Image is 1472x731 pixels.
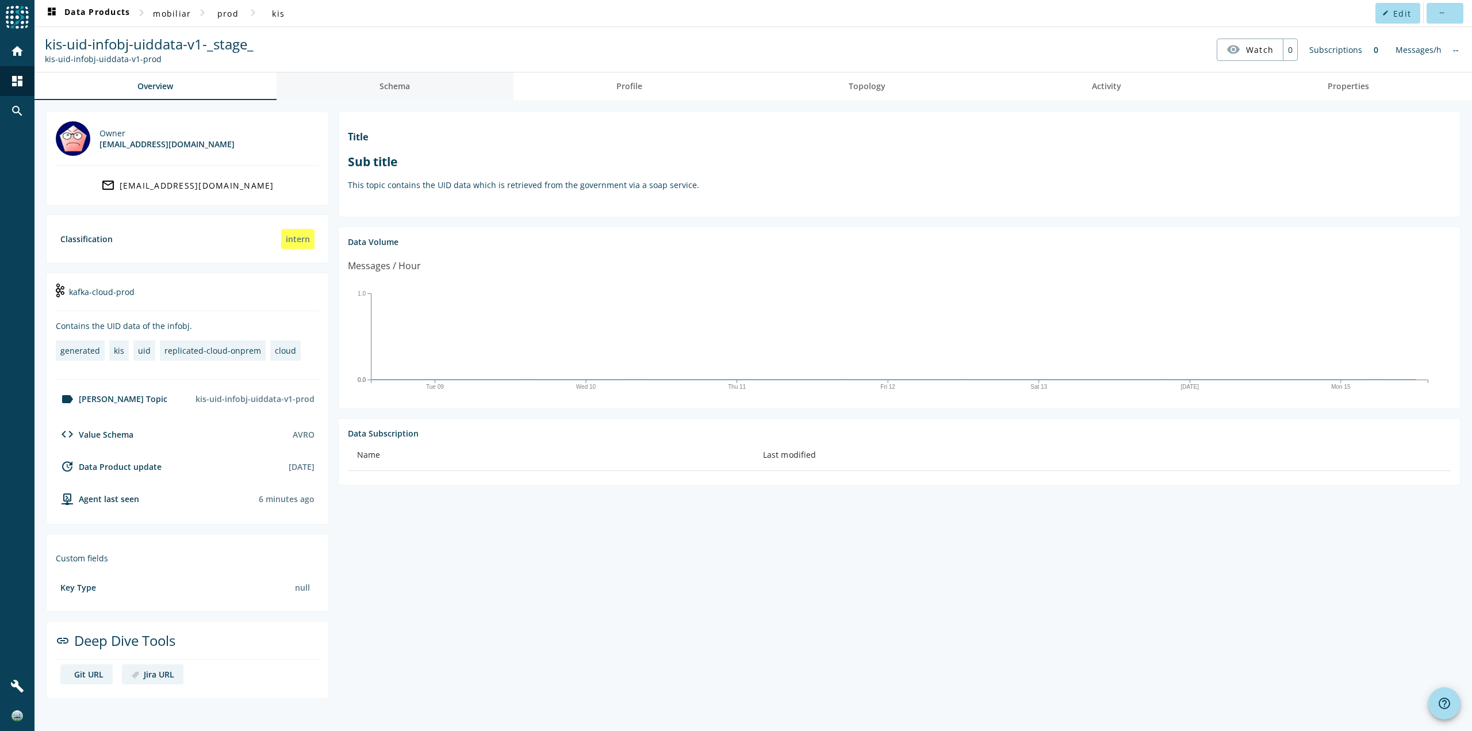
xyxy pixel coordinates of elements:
span: kis-uid-infobj-uiddata-v1-_stage_ [45,35,254,53]
span: Activity [1092,82,1121,90]
mat-icon: dashboard [10,74,24,88]
div: kis [114,345,124,356]
div: Classification [60,234,113,244]
span: kis [272,8,285,19]
div: AVRO [293,429,315,440]
mat-icon: more_horiz [1438,10,1444,16]
span: Watch [1246,40,1274,60]
div: [EMAIL_ADDRESS][DOMAIN_NAME] [99,139,235,150]
text: Tue 09 [426,384,444,390]
img: 7d8f07496eb6c71a228eaac28f4573d5 [11,710,23,722]
mat-icon: mail_outline [101,178,115,192]
div: 0 [1368,39,1384,61]
div: replicated-cloud-onprem [164,345,261,356]
div: Agents typically reports every 15min to 1h [259,493,315,504]
h1: Title [348,131,1451,143]
a: [EMAIL_ADDRESS][DOMAIN_NAME] [56,175,319,196]
div: Git URL [74,669,103,680]
span: Properties [1328,82,1369,90]
span: Profile [616,82,642,90]
mat-icon: home [10,44,24,58]
span: Edit [1393,8,1411,19]
span: Overview [137,82,173,90]
div: Messages / Hour [348,259,421,273]
text: Thu 11 [728,384,746,390]
div: Data Subscription [348,428,1451,439]
text: Mon 15 [1331,384,1351,390]
img: kafka-cloud-prod [56,284,64,297]
mat-icon: label [60,392,74,406]
img: spoud-logo.svg [6,6,29,29]
div: [DATE] [289,461,315,472]
mat-icon: search [10,104,24,118]
div: [EMAIL_ADDRESS][DOMAIN_NAME] [120,180,274,191]
mat-icon: dashboard [45,6,59,20]
mat-icon: help_outline [1437,696,1451,710]
button: kis [260,3,297,24]
div: agent-env-cloud-prod [56,492,139,506]
button: Data Products [40,3,135,24]
span: Data Products [45,6,130,20]
div: null [290,577,315,598]
div: Owner [99,128,235,139]
div: Jira URL [144,669,174,680]
div: Contains the UID data of the infobj. [56,320,319,331]
mat-icon: chevron_right [135,6,148,20]
a: deep dive imageJira URL [122,664,183,684]
div: kis-uid-infobj-uiddata-v1-prod [191,389,319,409]
mat-icon: chevron_right [195,6,209,20]
mat-icon: link [56,634,70,648]
div: Custom fields [56,553,319,564]
div: Data Volume [348,236,1451,247]
p: This topic contains the UID data which is retrieved from the government via a soap service. [348,179,1451,190]
button: Watch [1217,39,1283,60]
div: Deep Dive Tools [56,631,319,660]
mat-icon: chevron_right [246,6,260,20]
mat-icon: code [60,427,74,441]
div: [PERSON_NAME] Topic [56,392,167,406]
span: Topology [849,82,885,90]
img: mbx_301492@mobi.ch [56,121,90,156]
div: Key Type [60,582,96,593]
span: prod [217,8,239,19]
div: generated [60,345,100,356]
div: 0 [1283,39,1297,60]
span: Schema [379,82,410,90]
mat-icon: build [10,679,24,693]
button: Edit [1375,3,1420,24]
div: No information [1447,39,1465,61]
mat-icon: visibility [1226,43,1240,56]
text: Fri 12 [880,384,895,390]
span: mobiliar [153,8,191,19]
text: 1.0 [358,290,366,297]
div: Data Product update [56,460,162,473]
th: Name [348,439,754,471]
div: intern [281,229,315,249]
button: mobiliar [148,3,195,24]
h2: Sub title [348,154,1451,170]
text: Wed 10 [576,384,596,390]
div: Kafka Topic: kis-uid-infobj-uiddata-v1-prod [45,53,254,64]
mat-icon: update [60,460,74,473]
div: Messages/h [1390,39,1447,61]
div: cloud [275,345,296,356]
img: deep dive image [131,671,139,679]
div: Subscriptions [1304,39,1368,61]
text: [DATE] [1181,384,1199,390]
text: 0.0 [358,377,366,383]
text: Sat 13 [1030,384,1047,390]
th: Last modified [754,439,1451,471]
div: uid [138,345,151,356]
div: Value Schema [56,427,133,441]
button: prod [209,3,246,24]
div: kafka-cloud-prod [56,282,319,311]
mat-icon: edit [1382,10,1389,16]
a: deep dive imageGit URL [60,664,113,684]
